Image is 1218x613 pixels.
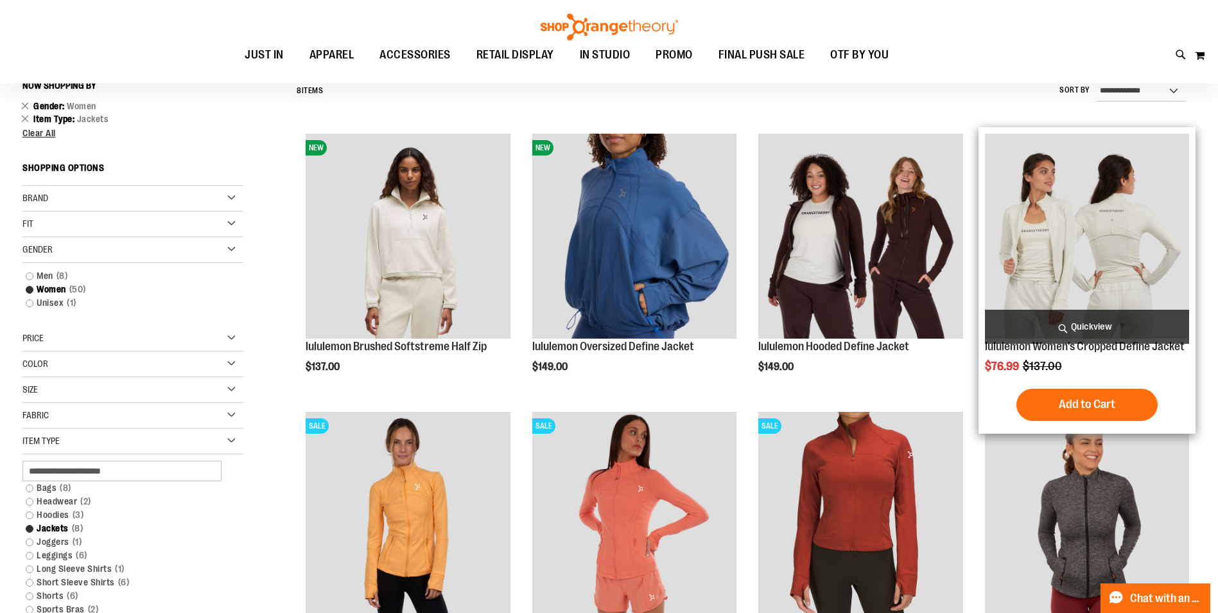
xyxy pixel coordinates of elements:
[1101,583,1211,613] button: Chat with an Expert
[758,340,909,353] a: lululemon Hooded Define Jacket
[22,410,49,420] span: Fabric
[758,134,962,338] img: Main view of 2024 Convention lululemon Hooded Define Jacket
[115,576,133,589] span: 6
[367,40,464,70] a: ACCESSORIES
[985,134,1189,340] a: Product image for lululemon Define Jacket Cropped
[19,269,231,283] a: Men8
[985,134,1189,338] img: Product image for lululemon Define Jacket Cropped
[33,101,67,111] span: Gender
[752,127,969,405] div: product
[297,81,323,101] h2: Items
[22,75,103,96] button: Now Shopping by
[580,40,631,69] span: IN STUDIO
[19,495,231,508] a: Headwear2
[22,128,56,138] span: Clear All
[979,127,1196,433] div: product
[817,40,901,70] a: OTF BY YOU
[306,361,342,373] span: $137.00
[19,508,231,522] a: Hoodies3
[297,40,367,69] a: APPAREL
[77,495,94,508] span: 2
[532,140,553,155] span: NEW
[22,193,48,203] span: Brand
[112,562,128,576] span: 1
[64,296,80,310] span: 1
[19,283,231,296] a: Women50
[22,218,33,229] span: Fit
[476,40,554,69] span: RETAIL DISPLAY
[69,508,87,522] span: 3
[532,340,694,353] a: lululemon Oversized Define Jacket
[379,40,451,69] span: ACCESSORIES
[985,340,1185,353] a: lululemon Women's Cropped Define Jacket
[1059,85,1090,96] label: Sort By
[526,127,743,405] div: product
[64,589,82,603] span: 6
[22,384,38,395] span: Size
[19,481,231,495] a: Bags8
[1016,389,1158,421] button: Add to Cart
[69,522,87,535] span: 8
[306,140,327,155] span: NEW
[19,549,231,562] a: Leggings6
[643,40,706,70] a: PROMO
[67,101,96,111] span: Women
[718,40,805,69] span: FINAL PUSH SALE
[22,244,53,254] span: Gender
[57,481,74,495] span: 8
[22,436,60,446] span: Item Type
[1023,360,1064,373] span: $137.00
[532,361,570,373] span: $149.00
[532,134,736,340] a: lululemon Oversized Define JacketNEW
[656,40,693,69] span: PROMO
[53,269,71,283] span: 8
[1130,592,1203,605] span: Chat with an Expert
[22,129,243,138] a: Clear All
[306,134,510,340] a: lululemon Brushed Softstreme Half ZipNEW
[33,114,77,124] span: Item Type
[830,40,889,69] span: OTF BY YOU
[77,114,109,124] span: Jackets
[22,333,44,343] span: Price
[1059,397,1115,411] span: Add to Cart
[539,13,680,40] img: Shop Orangetheory
[73,549,91,562] span: 6
[532,134,736,338] img: lululemon Oversized Define Jacket
[245,40,284,69] span: JUST IN
[758,418,781,434] span: SALE
[567,40,643,70] a: IN STUDIO
[985,360,1021,373] span: $76.99
[309,40,354,69] span: APPAREL
[19,535,231,549] a: Joggers1
[306,418,329,434] span: SALE
[297,86,302,95] span: 8
[306,340,487,353] a: lululemon Brushed Softstreme Half Zip
[758,361,796,373] span: $149.00
[306,134,510,338] img: lululemon Brushed Softstreme Half Zip
[19,522,231,535] a: Jackets8
[22,157,243,186] strong: Shopping Options
[22,359,48,369] span: Color
[299,127,516,405] div: product
[19,296,231,310] a: Unisex1
[69,535,85,549] span: 1
[464,40,567,70] a: RETAIL DISPLAY
[532,418,555,434] span: SALE
[758,134,962,340] a: Main view of 2024 Convention lululemon Hooded Define Jacket
[232,40,297,70] a: JUST IN
[706,40,818,70] a: FINAL PUSH SALE
[19,589,231,603] a: Shorts6
[19,576,231,589] a: Short Sleeve Shirts6
[985,310,1189,344] a: Quickview
[66,283,89,296] span: 50
[19,562,231,576] a: Long Sleeve Shirts1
